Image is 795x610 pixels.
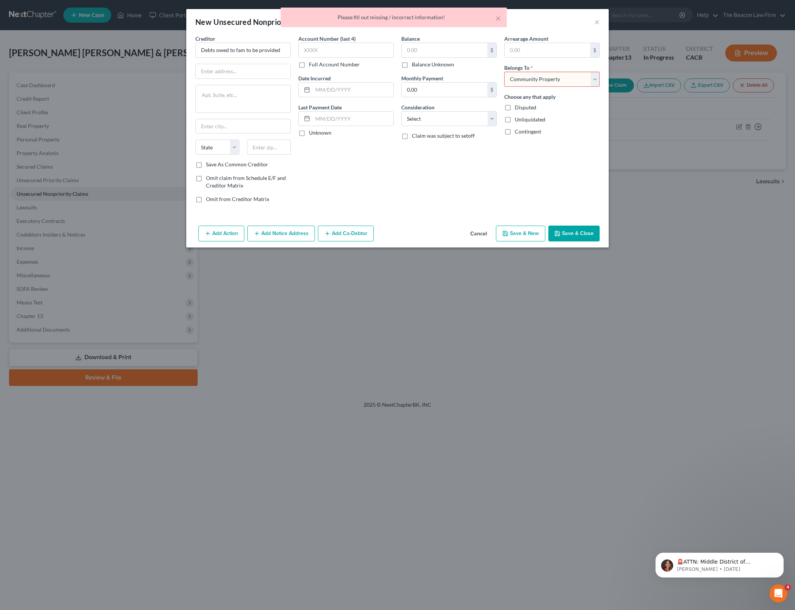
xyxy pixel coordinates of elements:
label: Consideration [401,103,434,111]
input: 0.00 [402,83,487,97]
span: Creditor [195,35,215,42]
input: MM/DD/YYYY [313,83,393,97]
button: Cancel [464,226,493,241]
input: XXXX [298,43,394,58]
input: 0.00 [402,43,487,57]
span: Disputed [515,104,536,111]
label: Last Payment Date [298,103,342,111]
div: $ [487,43,496,57]
label: Save As Common Creditor [206,161,268,168]
input: 0.00 [505,43,590,57]
label: Balance Unknown [412,61,454,68]
button: Add Action [198,226,244,241]
span: Omit from Creditor Matrix [206,196,269,202]
label: Account Number (last 4) [298,35,356,43]
input: Search creditor by name... [195,43,291,58]
label: Arrearage Amount [504,35,548,43]
div: $ [590,43,599,57]
input: MM/DD/YYYY [313,112,393,126]
input: Enter city... [196,119,290,134]
span: Contingent [515,128,541,135]
span: 4 [785,584,791,590]
label: Balance [401,35,420,43]
button: Save & New [496,226,545,241]
label: Monthly Payment [401,74,443,82]
span: Claim was subject to setoff [412,132,475,139]
input: Enter address... [196,64,290,78]
label: Choose any that apply [504,93,556,101]
button: Add Notice Address [247,226,315,241]
input: Enter zip... [247,140,291,155]
iframe: Intercom live chat [769,584,787,602]
iframe: Intercom notifications message [644,537,795,590]
label: Unknown [309,129,332,137]
button: Add Co-Debtor [318,226,374,241]
div: Please fill out missing / incorrect information! [287,14,501,21]
button: Save & Close [548,226,600,241]
span: Omit claim from Schedule E/F and Creditor Matrix [206,175,286,189]
div: $ [487,83,496,97]
span: Unliquidated [515,116,545,123]
span: Belongs To [504,65,529,71]
button: × [496,14,501,23]
label: Date Incurred [298,74,331,82]
label: Full Account Number [309,61,360,68]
